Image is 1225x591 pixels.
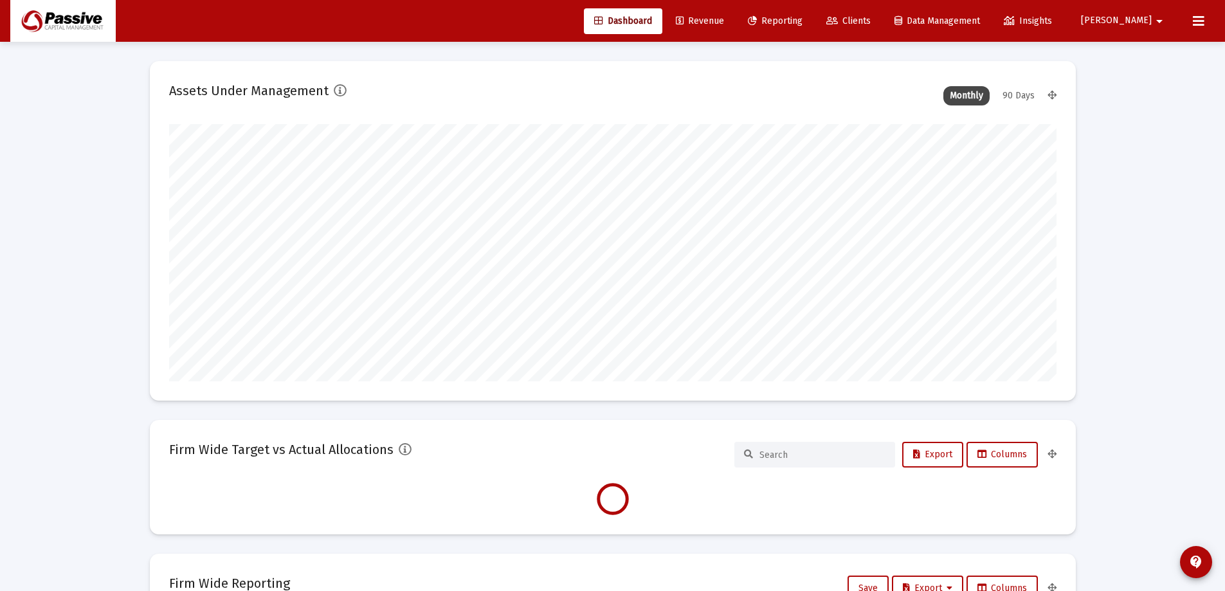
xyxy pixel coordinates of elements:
[966,442,1038,468] button: Columns
[1004,15,1052,26] span: Insights
[977,449,1027,460] span: Columns
[894,15,980,26] span: Data Management
[1152,8,1167,34] mat-icon: arrow_drop_down
[594,15,652,26] span: Dashboard
[994,8,1062,34] a: Insights
[20,8,106,34] img: Dashboard
[1081,15,1152,26] span: [PERSON_NAME]
[666,8,734,34] a: Revenue
[584,8,662,34] a: Dashboard
[996,86,1041,105] div: 90 Days
[1066,8,1183,33] button: [PERSON_NAME]
[884,8,990,34] a: Data Management
[913,449,952,460] span: Export
[738,8,813,34] a: Reporting
[902,442,963,468] button: Export
[816,8,881,34] a: Clients
[169,80,329,101] h2: Assets Under Management
[676,15,724,26] span: Revenue
[943,86,990,105] div: Monthly
[169,439,394,460] h2: Firm Wide Target vs Actual Allocations
[1188,554,1204,570] mat-icon: contact_support
[826,15,871,26] span: Clients
[748,15,803,26] span: Reporting
[759,450,885,460] input: Search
